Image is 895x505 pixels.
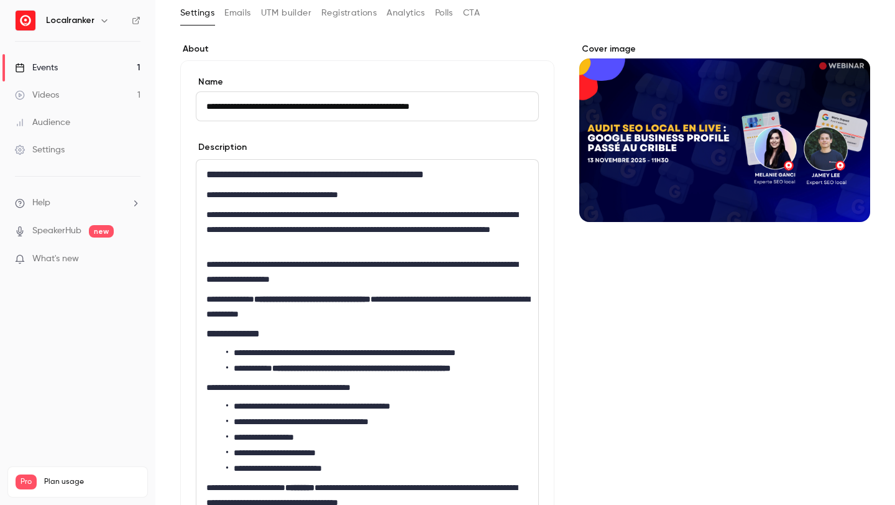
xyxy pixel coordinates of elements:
button: Settings [180,3,214,23]
button: Registrations [321,3,377,23]
label: Description [196,141,247,154]
button: Polls [435,3,453,23]
div: Videos [15,89,59,101]
label: Cover image [579,43,870,55]
span: What's new [32,253,79,266]
label: Name [196,76,539,88]
li: help-dropdown-opener [15,197,140,210]
span: Help [32,197,50,210]
img: Localranker [16,11,35,30]
label: About [180,43,554,55]
span: Pro [16,475,37,489]
div: Audience [15,116,70,129]
span: Plan usage [44,477,140,487]
h6: Localranker [46,14,94,27]
a: SpeakerHub [32,225,81,238]
button: UTM builder [261,3,311,23]
div: Events [15,62,58,74]
button: Analytics [387,3,425,23]
section: Cover image [579,43,870,222]
span: new [89,225,114,238]
button: CTA [463,3,480,23]
div: Settings [15,144,65,156]
button: Emails [224,3,250,23]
